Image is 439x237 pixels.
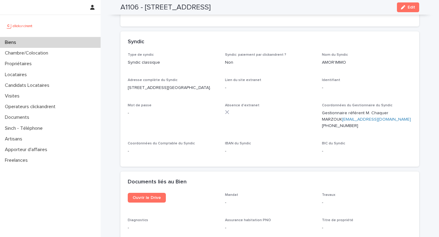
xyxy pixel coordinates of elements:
[128,39,144,45] h2: Syndic
[2,40,21,45] p: Biens
[2,83,54,88] p: Candidats Locataires
[397,2,419,12] button: Edit
[128,59,218,66] p: Syndic classique
[322,104,392,107] span: Coordonnées du Gestionnaire du Syndic
[128,148,218,154] p: -
[225,78,261,82] span: Lien du site extranet
[322,218,353,222] span: Titre de propriété
[322,148,412,154] p: -
[322,78,340,82] span: Identifiant
[128,179,187,186] h2: Documents liés au Bien
[128,193,166,203] a: Ouvrir le Drive
[128,85,218,91] p: [STREET_ADDRESS][GEOGRAPHIC_DATA].
[322,142,345,145] span: BIC du Syndic
[2,72,32,78] p: Locataires
[5,20,34,32] img: UCB0brd3T0yccxBKYDjQ
[2,136,27,142] p: Artisans
[2,115,34,120] p: Documents
[2,93,24,99] p: Visites
[322,193,335,197] span: Travaux
[128,225,218,231] p: -
[2,61,37,67] p: Propriétaires
[2,147,52,153] p: Apporteur d'affaires
[322,110,412,129] p: Gestionnaire référent M. Chaquer MARZOUK [PHONE_NUMBER]
[133,196,161,200] span: Ouvrir le Drive
[322,200,412,206] p: -
[225,200,315,206] p: -
[322,53,348,57] span: Nom du Syndic
[225,225,315,231] p: -
[322,59,412,66] p: AMOR'IMMO
[225,59,315,66] p: Non
[128,53,154,57] span: Type de syndic
[2,50,53,56] p: Chambre/Colocation
[128,218,148,222] span: Diagnostics
[120,3,211,12] h2: A1106 - [STREET_ADDRESS]
[342,117,411,122] a: [EMAIL_ADDRESS][DOMAIN_NAME]
[408,5,415,9] span: Edit
[128,78,177,82] span: Adresse complète du Syndic
[225,85,315,91] p: -
[2,126,48,131] p: Sinch - Téléphone
[225,53,286,57] span: Syndic: paiement par clickandrent ?
[225,148,315,154] p: -
[2,104,60,110] p: Operateurs clickandrent
[128,142,195,145] span: Coordonnées du Comptable du Syndic
[225,193,238,197] span: Mandat
[225,104,259,107] span: Absence d'extranet
[2,157,33,163] p: Freelances
[128,104,152,107] span: Mot de passe
[225,142,251,145] span: IBAN du Syndic
[225,218,271,222] span: Assurance habitation PNO
[322,225,412,231] p: -
[322,85,412,91] p: -
[128,110,218,116] p: -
